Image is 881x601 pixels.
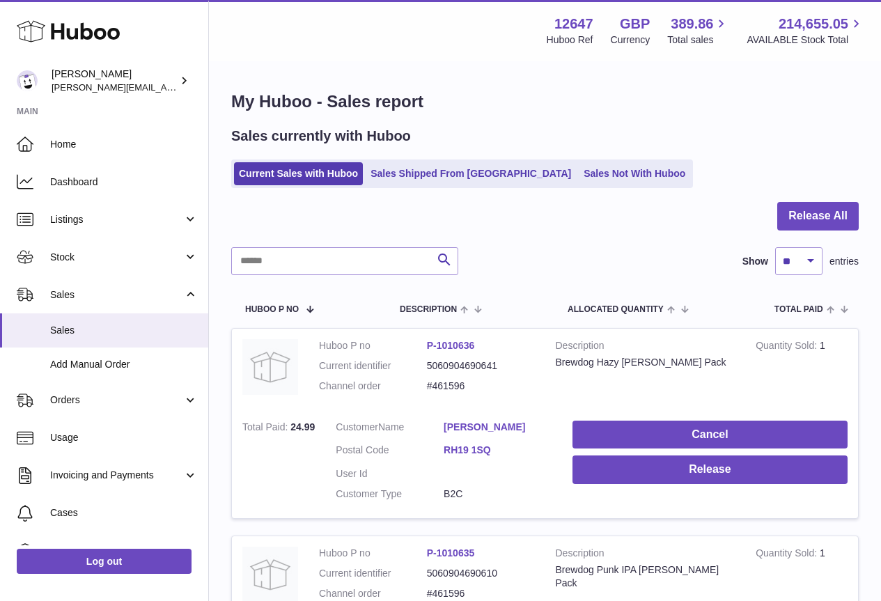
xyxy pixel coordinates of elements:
[50,138,198,151] span: Home
[444,444,552,457] a: RH19 1SQ
[231,91,859,113] h1: My Huboo - Sales report
[50,431,198,444] span: Usage
[756,340,820,354] strong: Quantity Sold
[319,339,427,352] dt: Huboo P no
[444,421,552,434] a: [PERSON_NAME]
[556,563,735,590] div: Brewdog Punk IPA [PERSON_NAME] Pack
[50,358,198,371] span: Add Manual Order
[319,359,427,373] dt: Current identifier
[50,469,183,482] span: Invoicing and Payments
[336,467,444,481] dt: User Id
[742,255,768,268] label: Show
[829,255,859,268] span: entries
[747,15,864,47] a: 214,655.05 AVAILABLE Stock Total
[427,380,535,393] dd: #461596
[50,544,198,557] span: Channels
[774,305,823,314] span: Total paid
[245,305,299,314] span: Huboo P no
[242,421,290,436] strong: Total Paid
[52,68,177,94] div: [PERSON_NAME]
[427,359,535,373] dd: 5060904690641
[50,506,198,520] span: Cases
[427,587,535,600] dd: #461596
[547,33,593,47] div: Huboo Ref
[427,340,475,351] a: P-1010636
[50,288,183,302] span: Sales
[234,162,363,185] a: Current Sales with Huboo
[50,213,183,226] span: Listings
[336,421,444,437] dt: Name
[756,547,820,562] strong: Quantity Sold
[319,380,427,393] dt: Channel order
[556,547,735,563] strong: Description
[242,339,298,395] img: no-photo.jpg
[572,455,848,484] button: Release
[572,421,848,449] button: Cancel
[779,15,848,33] span: 214,655.05
[50,393,183,407] span: Orders
[319,567,427,580] dt: Current identifier
[777,202,859,231] button: Release All
[290,421,315,432] span: 24.99
[667,33,729,47] span: Total sales
[231,127,411,146] h2: Sales currently with Huboo
[50,175,198,189] span: Dashboard
[747,33,864,47] span: AVAILABLE Stock Total
[336,444,444,460] dt: Postal Code
[556,339,735,356] strong: Description
[50,251,183,264] span: Stock
[427,547,475,559] a: P-1010635
[745,329,858,410] td: 1
[336,487,444,501] dt: Customer Type
[556,356,735,369] div: Brewdog Hazy [PERSON_NAME] Pack
[579,162,690,185] a: Sales Not With Huboo
[319,587,427,600] dt: Channel order
[554,15,593,33] strong: 12647
[50,324,198,337] span: Sales
[400,305,457,314] span: Description
[671,15,713,33] span: 389.86
[444,487,552,501] dd: B2C
[427,567,535,580] dd: 5060904690610
[52,81,354,93] span: [PERSON_NAME][EMAIL_ADDRESS][PERSON_NAME][DOMAIN_NAME]
[366,162,576,185] a: Sales Shipped From [GEOGRAPHIC_DATA]
[667,15,729,47] a: 389.86 Total sales
[319,547,427,560] dt: Huboo P no
[17,70,38,91] img: peter@pinter.co.uk
[336,421,378,432] span: Customer
[611,33,650,47] div: Currency
[568,305,664,314] span: ALLOCATED Quantity
[620,15,650,33] strong: GBP
[17,549,192,574] a: Log out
